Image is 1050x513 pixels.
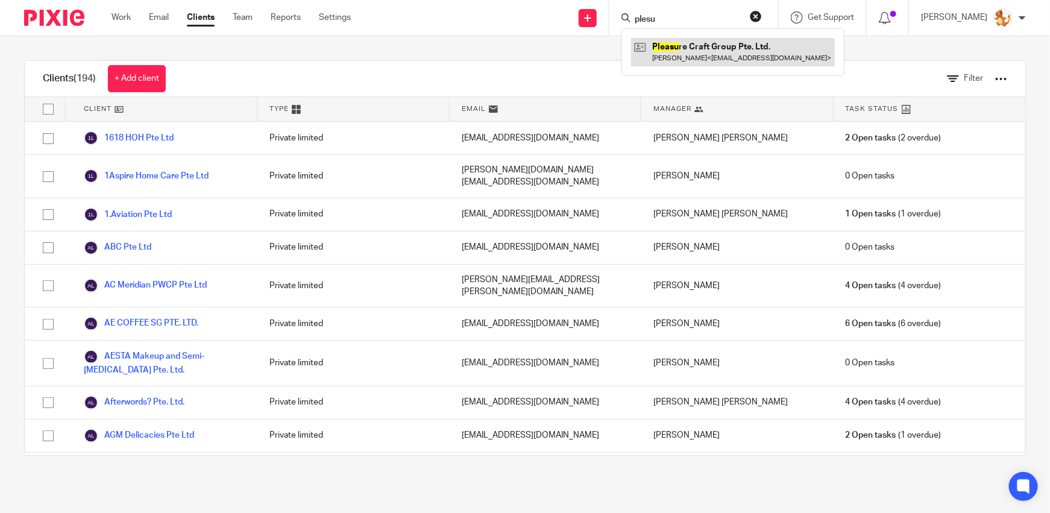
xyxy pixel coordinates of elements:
a: ABC Pte Ltd [84,241,151,255]
div: [PERSON_NAME] [641,155,833,198]
span: (6 overdue) [846,318,941,330]
img: svg%3E [84,429,98,443]
h1: Clients [43,72,96,85]
div: [PERSON_NAME][EMAIL_ADDRESS][PERSON_NAME][DOMAIN_NAME] [450,265,641,307]
span: 0 Open tasks [846,241,895,253]
div: [PERSON_NAME] [641,307,833,340]
a: 1618 HOH Pte Ltd [84,131,174,145]
input: Select all [37,98,60,121]
span: (1 overdue) [846,208,941,220]
div: Private limited [257,420,449,452]
a: AE COFFEE SG PTE. LTD. [84,316,198,331]
span: 4 Open tasks [846,280,896,292]
img: 278-2789894_pokemon-charmander-vector.png [993,8,1013,28]
span: (194) [74,74,96,83]
div: [EMAIL_ADDRESS][DOMAIN_NAME] [450,341,641,385]
span: (4 overdue) [846,396,941,408]
div: [PERSON_NAME] [PERSON_NAME] [641,386,833,419]
img: svg%3E [84,207,98,222]
div: Private limited [257,231,449,264]
a: Team [233,11,253,24]
img: svg%3E [84,279,98,293]
span: 4 Open tasks [846,396,896,408]
div: [PERSON_NAME][EMAIL_ADDRESS][DOMAIN_NAME] [450,453,641,496]
img: svg%3E [84,395,98,410]
img: svg%3E [84,350,98,364]
div: Private limited [257,453,449,496]
a: AESTA Makeup and Semi-[MEDICAL_DATA] Pte. Ltd. [84,350,245,376]
span: (1 overdue) [846,429,941,441]
div: Private limited [257,307,449,340]
div: [PERSON_NAME] [641,420,833,452]
a: AC Meridian PWCP Pte Ltd [84,279,207,293]
div: [PERSON_NAME] [641,231,833,264]
a: Clients [187,11,215,24]
p: [PERSON_NAME] [921,11,987,24]
span: 2 Open tasks [846,429,896,441]
div: Private limited [257,341,449,385]
div: Private limited [257,386,449,419]
a: Work [112,11,131,24]
img: svg%3E [84,169,98,183]
span: Manager [653,104,691,114]
div: [PERSON_NAME] [PERSON_NAME] [641,453,833,496]
a: 1.Aviation Pte Ltd [84,207,172,222]
a: Afterwords? Pte. Ltd. [84,395,184,410]
div: Private limited [257,265,449,307]
img: svg%3E [84,316,98,331]
div: [EMAIL_ADDRESS][DOMAIN_NAME] [450,420,641,452]
span: Client [84,104,112,114]
span: (4 overdue) [846,280,941,292]
div: [EMAIL_ADDRESS][DOMAIN_NAME] [450,386,641,419]
div: [PERSON_NAME] [PERSON_NAME] [641,122,833,154]
a: 1Aspire Home Care Pte Ltd [84,169,209,183]
span: (2 overdue) [846,132,941,144]
span: 1 Open tasks [846,208,896,220]
input: Search [633,14,742,25]
span: Task Status [846,104,899,114]
div: Private limited [257,122,449,154]
div: [PERSON_NAME][DOMAIN_NAME][EMAIL_ADDRESS][DOMAIN_NAME] [450,155,641,198]
div: [EMAIL_ADDRESS][DOMAIN_NAME] [450,122,641,154]
a: Settings [319,11,351,24]
div: Private limited [257,198,449,231]
div: [PERSON_NAME] [641,341,833,385]
span: Email [462,104,486,114]
a: Reports [271,11,301,24]
span: 0 Open tasks [846,357,895,369]
a: + Add client [108,65,166,92]
span: 0 Open tasks [846,170,895,182]
div: [EMAIL_ADDRESS][DOMAIN_NAME] [450,231,641,264]
div: [EMAIL_ADDRESS][DOMAIN_NAME] [450,198,641,231]
div: [PERSON_NAME] [641,265,833,307]
a: AGM Delicacies Pte Ltd [84,429,194,443]
span: Get Support [808,13,854,22]
div: Private limited [257,155,449,198]
span: 6 Open tasks [846,318,896,330]
img: Pixie [24,10,84,26]
div: [PERSON_NAME] [PERSON_NAME] [641,198,833,231]
button: Clear [750,10,762,22]
span: 2 Open tasks [846,132,896,144]
div: [EMAIL_ADDRESS][DOMAIN_NAME] [450,307,641,340]
img: svg%3E [84,241,98,255]
img: svg%3E [84,131,98,145]
span: Filter [964,74,983,83]
span: Type [269,104,289,114]
a: Email [149,11,169,24]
